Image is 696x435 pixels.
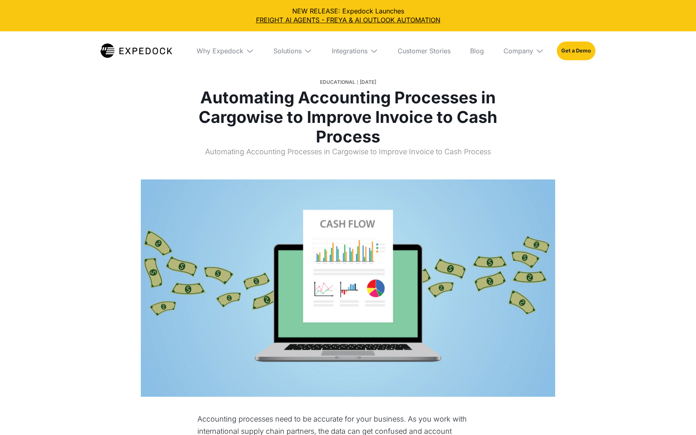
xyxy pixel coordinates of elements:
[197,146,499,163] p: Automating Accounting Processes in Cargowise to Improve Invoice to Cash Process
[274,47,302,55] div: Solutions
[197,88,499,146] h1: Automating Accounting Processes in Cargowise to Improve Invoice to Cash Process
[503,47,533,55] div: Company
[197,47,243,55] div: Why Expedock
[320,77,355,88] div: Educational
[557,42,595,60] a: Get a Demo
[391,31,457,70] a: Customer Stories
[464,31,490,70] a: Blog
[360,77,376,88] div: [DATE]
[332,47,368,55] div: Integrations
[7,15,689,24] a: FREIGHT AI AGENTS - FREYA & AI OUTLOOK AUTOMATION
[7,7,689,25] div: NEW RELEASE: Expedock Launches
